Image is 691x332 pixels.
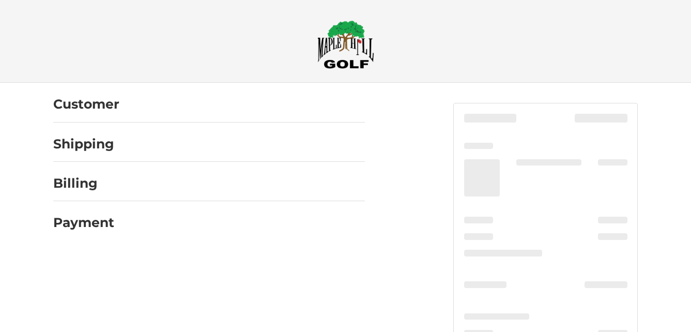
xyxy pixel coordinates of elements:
[53,175,114,191] h2: Billing
[53,136,114,152] h2: Shipping
[317,20,374,69] img: Maple Hill Golf
[53,96,119,112] h2: Customer
[606,304,691,332] iframe: Google Customer Reviews
[53,215,114,231] h2: Payment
